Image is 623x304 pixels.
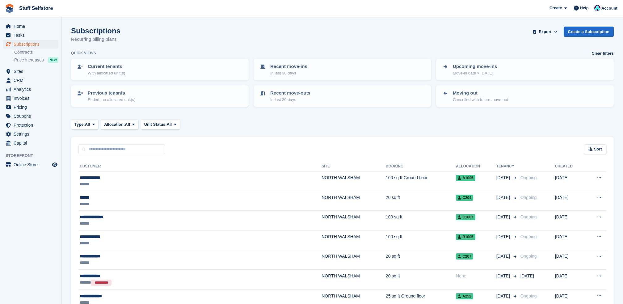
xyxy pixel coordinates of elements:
[456,293,473,299] span: A252
[14,57,44,63] span: Price increases
[88,90,136,97] p: Previous tenants
[144,121,167,128] span: Unit Status:
[3,76,58,85] a: menu
[496,194,511,201] span: [DATE]
[71,27,120,35] h1: Subscriptions
[555,171,585,191] td: [DATE]
[322,162,386,171] th: Site
[74,121,85,128] span: Type:
[453,90,508,97] p: Moving out
[3,31,58,40] a: menu
[437,59,613,80] a: Upcoming move-ins Move-in date > [DATE]
[496,293,511,299] span: [DATE]
[14,67,51,76] span: Sites
[453,63,497,70] p: Upcoming move-ins
[14,121,51,129] span: Protection
[580,5,589,11] span: Help
[71,36,120,43] p: Recurring billing plans
[3,22,58,31] a: menu
[453,97,508,103] p: Cancelled with future move-out
[456,214,475,220] span: C1007
[3,94,58,103] a: menu
[14,40,51,49] span: Subscriptions
[85,121,90,128] span: All
[555,162,585,171] th: Created
[270,70,307,76] p: In last 30 days
[555,250,585,270] td: [DATE]
[5,4,14,13] img: stora-icon-8386f47178a22dfd0bd8f6a31ec36ba5ce8667c1dd55bd0f319d3a0aa187defe.svg
[496,175,511,181] span: [DATE]
[3,103,58,112] a: menu
[322,250,386,270] td: NORTH WALSHAM
[3,40,58,49] a: menu
[14,49,58,55] a: Contracts
[3,160,58,169] a: menu
[496,234,511,240] span: [DATE]
[88,70,125,76] p: With allocated unit(s)
[14,103,51,112] span: Pricing
[14,160,51,169] span: Online Store
[520,273,534,278] span: [DATE]
[71,119,98,129] button: Type: All
[125,121,130,128] span: All
[14,112,51,120] span: Coupons
[3,112,58,120] a: menu
[520,293,537,298] span: Ongoing
[14,31,51,40] span: Tasks
[14,22,51,31] span: Home
[594,146,602,152] span: Sort
[48,57,58,63] div: NEW
[496,253,511,260] span: [DATE]
[496,273,511,279] span: [DATE]
[322,191,386,211] td: NORTH WALSHAM
[456,162,496,171] th: Allocation
[496,214,511,220] span: [DATE]
[3,139,58,147] a: menu
[520,175,537,180] span: Ongoing
[520,214,537,219] span: Ongoing
[520,195,537,200] span: Ongoing
[386,230,456,250] td: 100 sq ft
[3,67,58,76] a: menu
[17,3,55,13] a: Stuff Selfstore
[14,76,51,85] span: CRM
[322,171,386,191] td: NORTH WALSHAM
[270,90,310,97] p: Recent move-outs
[14,139,51,147] span: Capital
[386,250,456,270] td: 20 sq ft
[104,121,125,128] span: Allocation:
[386,211,456,230] td: 100 sq ft
[254,59,431,80] a: Recent move-ins In last 30 days
[322,211,386,230] td: NORTH WALSHAM
[601,5,617,11] span: Account
[456,234,475,240] span: B1005
[539,29,551,35] span: Export
[456,175,475,181] span: A1005
[564,27,614,37] a: Create a Subscription
[555,211,585,230] td: [DATE]
[14,130,51,138] span: Settings
[14,57,58,63] a: Price increases NEW
[254,86,431,106] a: Recent move-outs In last 30 days
[456,273,496,279] div: None
[71,50,96,56] h6: Quick views
[6,153,61,159] span: Storefront
[270,97,310,103] p: In last 30 days
[456,253,473,260] span: C207
[51,161,58,168] a: Preview store
[322,270,386,290] td: NORTH WALSHAM
[322,230,386,250] td: NORTH WALSHAM
[101,119,138,129] button: Allocation: All
[437,86,613,106] a: Moving out Cancelled with future move-out
[78,162,322,171] th: Customer
[141,119,180,129] button: Unit Status: All
[386,171,456,191] td: 100 sq ft Ground floor
[594,5,600,11] img: Simon Gardner
[14,94,51,103] span: Invoices
[591,50,614,57] a: Clear filters
[14,85,51,94] span: Analytics
[386,270,456,290] td: 20 sq ft
[88,63,125,70] p: Current tenants
[555,191,585,211] td: [DATE]
[3,130,58,138] a: menu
